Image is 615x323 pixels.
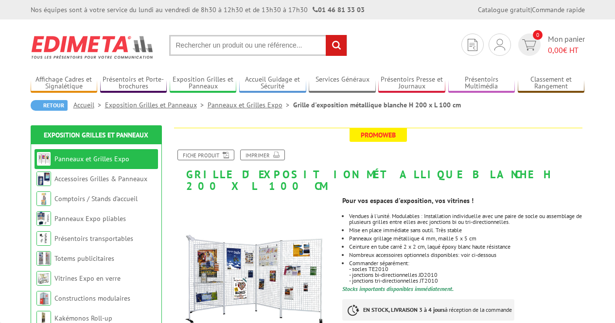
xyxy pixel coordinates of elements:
li: Commander séparément: - socles TE2010 - jonctions bi-directionnelles JD2010 - jonctions tri-direc... [349,260,584,284]
li: Ceinture en tube carré 2 x 2 cm, laqué époxy blanc haute résistance [349,244,584,250]
span: Mon panier [548,34,585,56]
li: Nombreux accessoires optionnels disponibles: voir ci-dessous [349,252,584,258]
img: devis rapide [494,39,505,51]
a: Totems publicitaires [54,254,114,263]
img: Totems publicitaires [36,251,51,266]
a: Présentoirs Presse et Journaux [378,75,445,91]
div: Nos équipes sont à votre service du lundi au vendredi de 8h30 à 12h30 et de 13h30 à 17h30 [31,5,365,15]
a: devis rapide 0 Mon panier 0,00€ HT [516,34,585,56]
font: Stocks importants disponibles immédiatement. [342,285,454,292]
img: Accessoires Grilles & Panneaux [36,171,51,186]
a: Exposition Grilles et Panneaux [44,131,148,139]
a: Présentoirs transportables [54,234,133,243]
a: Services Généraux [309,75,376,91]
a: Présentoirs et Porte-brochures [100,75,167,91]
a: Exposition Grilles et Panneaux [105,101,208,109]
strong: EN STOCK, LIVRAISON 3 à 4 jours [363,306,445,313]
span: Promoweb [350,128,407,142]
img: Présentoirs transportables [36,231,51,246]
a: Retour [31,100,68,111]
li: Mise en place immédiate sans outil. Très stable [349,227,584,233]
span: € HT [548,45,585,56]
img: Constructions modulaires [36,291,51,306]
a: Imprimer [240,150,285,160]
a: Comptoirs / Stands d'accueil [54,194,138,203]
strong: 01 46 81 33 03 [313,5,365,14]
img: devis rapide [468,39,477,51]
a: Présentoirs Multimédia [448,75,515,91]
img: Edimeta [31,29,155,65]
a: Panneaux et Grilles Expo [208,101,293,109]
img: Comptoirs / Stands d'accueil [36,191,51,206]
div: | [478,5,585,15]
a: Panneaux Expo pliables [54,214,126,223]
a: Accessoires Grilles & Panneaux [54,174,147,183]
a: Vitrines Expo en verre [54,274,121,283]
span: 0,00 [548,45,563,55]
a: Exposition Grilles et Panneaux [170,75,237,91]
a: Accueil Guidage et Sécurité [239,75,306,91]
li: Vendues à l'unité. Modulables : Installation individuelle avec une paire de socle ou assemblage d... [349,213,584,225]
p: à réception de la commande [342,299,514,321]
a: Classement et Rangement [518,75,585,91]
li: Grille d'exposition métallique blanche H 200 x L 100 cm [293,100,461,110]
img: Panneaux Expo pliables [36,211,51,226]
a: Fiche produit [177,150,234,160]
a: Constructions modulaires [54,294,130,303]
p: Panneaux grillage métallique 4 mm, maille 5 x 5 cm [349,236,584,241]
a: Affichage Cadres et Signalétique [31,75,98,91]
a: Accueil [73,101,105,109]
a: Commande rapide [532,5,585,14]
a: Catalogue gratuit [478,5,530,14]
img: Vitrines Expo en verre [36,271,51,286]
input: rechercher [326,35,347,56]
a: Kakémonos Roll-up [54,314,112,323]
strong: Pour vos espaces d'exposition, vos vitrines ! [342,196,474,205]
input: Rechercher un produit ou une référence... [169,35,347,56]
img: devis rapide [522,39,536,51]
a: Panneaux et Grilles Expo [54,154,129,163]
span: 0 [533,30,543,40]
img: Panneaux et Grilles Expo [36,152,51,166]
